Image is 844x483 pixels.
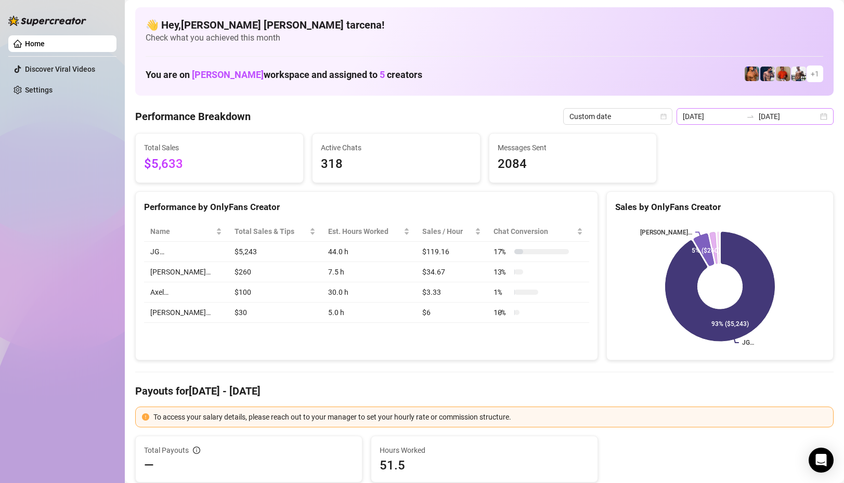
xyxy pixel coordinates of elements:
[760,67,775,81] img: Axel
[135,384,834,398] h4: Payouts for [DATE] - [DATE]
[146,69,422,81] h1: You are on workspace and assigned to creators
[615,200,825,214] div: Sales by OnlyFans Creator
[142,413,149,421] span: exclamation-circle
[742,339,754,346] text: JG…
[321,154,472,174] span: 318
[416,221,487,242] th: Sales / Hour
[494,226,575,237] span: Chat Conversion
[192,69,264,80] span: [PERSON_NAME]
[791,67,806,81] img: JUSTIN
[25,86,53,94] a: Settings
[494,286,510,298] span: 1 %
[135,109,251,124] h4: Performance Breakdown
[235,226,307,237] span: Total Sales & Tips
[144,142,295,153] span: Total Sales
[809,448,834,473] div: Open Intercom Messenger
[498,142,648,153] span: Messages Sent
[494,266,510,278] span: 13 %
[422,226,473,237] span: Sales / Hour
[322,262,416,282] td: 7.5 h
[745,67,759,81] img: JG
[146,32,823,44] span: Check what you achieved this month
[487,221,589,242] th: Chat Conversion
[776,67,790,81] img: Justin
[25,65,95,73] a: Discover Viral Videos
[683,111,742,122] input: Start date
[144,445,189,456] span: Total Payouts
[25,40,45,48] a: Home
[321,142,472,153] span: Active Chats
[322,242,416,262] td: 44.0 h
[144,262,228,282] td: [PERSON_NAME]…
[660,113,667,120] span: calendar
[228,242,322,262] td: $5,243
[498,154,648,174] span: 2084
[380,457,589,474] span: 51.5
[144,200,589,214] div: Performance by OnlyFans Creator
[8,16,86,26] img: logo-BBDzfeDw.svg
[416,282,487,303] td: $3.33
[144,221,228,242] th: Name
[746,112,755,121] span: swap-right
[193,447,200,454] span: info-circle
[328,226,401,237] div: Est. Hours Worked
[144,242,228,262] td: JG…
[144,154,295,174] span: $5,633
[150,226,214,237] span: Name
[494,307,510,318] span: 10 %
[380,69,385,80] span: 5
[416,262,487,282] td: $34.67
[759,111,818,122] input: End date
[228,221,322,242] th: Total Sales & Tips
[322,303,416,323] td: 5.0 h
[228,303,322,323] td: $30
[416,242,487,262] td: $119.16
[569,109,666,124] span: Custom date
[746,112,755,121] span: to
[228,262,322,282] td: $260
[144,282,228,303] td: Axel…
[146,18,823,32] h4: 👋 Hey, [PERSON_NAME] [PERSON_NAME] tarcena !
[153,411,827,423] div: To access your salary details, please reach out to your manager to set your hourly rate or commis...
[322,282,416,303] td: 30.0 h
[416,303,487,323] td: $6
[640,229,692,236] text: [PERSON_NAME]…
[380,445,589,456] span: Hours Worked
[144,303,228,323] td: [PERSON_NAME]…
[228,282,322,303] td: $100
[144,457,154,474] span: —
[494,246,510,257] span: 17 %
[811,68,819,80] span: + 1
